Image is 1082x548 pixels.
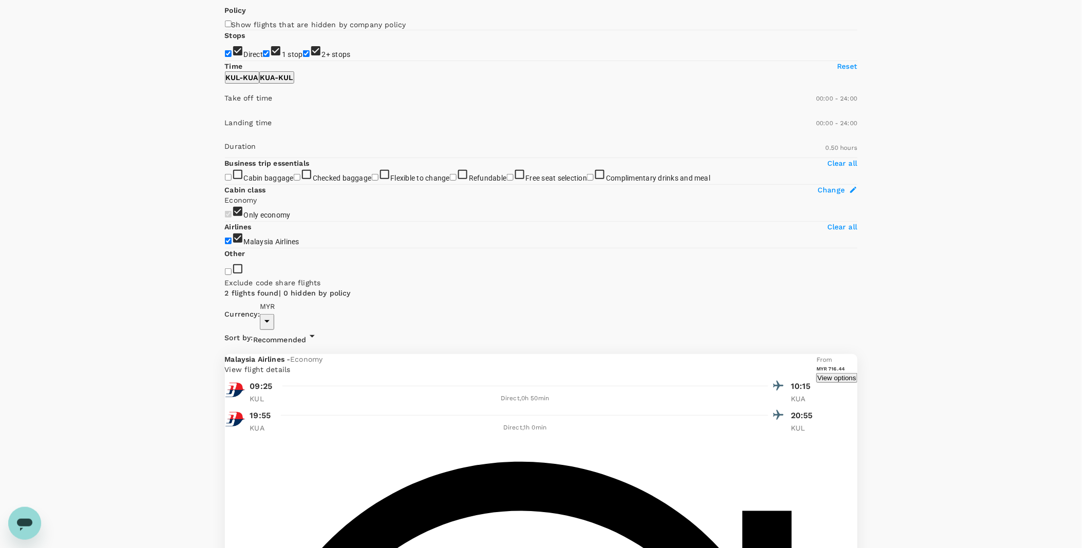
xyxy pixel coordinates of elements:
span: Sort by : [225,332,253,344]
input: Exclude code share flights [225,268,232,275]
span: Only economy [244,211,291,219]
p: 20:55 [791,409,817,422]
p: Take off time [225,93,273,103]
input: Free seat selection [507,174,514,181]
p: Duration [225,141,256,151]
span: Flexible to change [391,174,450,182]
span: Complimentary drinks and meal [606,174,710,182]
input: Checked baggage [294,174,300,181]
p: Clear all [827,158,857,168]
strong: Cabin class [225,186,266,194]
span: Malaysia Airlines [225,355,287,363]
input: Only economy [225,211,232,218]
img: MH [225,409,245,429]
div: Direct , 0h 50min [282,394,769,404]
p: KUL [791,423,817,433]
span: Checked baggage [313,174,372,182]
p: Clear all [827,222,857,232]
strong: Airlines [225,223,252,231]
p: 09:25 [250,380,273,393]
input: Complimentary drinks and meal [587,174,594,181]
input: Direct [225,50,232,57]
button: View options [817,373,857,383]
input: Flexible to change [372,174,378,181]
span: 0.50 hours [826,144,858,151]
span: Free seat selection [526,174,587,182]
span: From [817,356,832,363]
p: Show flights that are hidden by company policy [232,19,406,30]
p: KUA [250,423,276,433]
p: KUA [791,394,817,404]
input: 2+ stops [303,50,310,57]
p: Economy [225,195,858,205]
iframe: Button to launch messaging window [8,507,41,540]
span: 00:00 - 24:00 [817,120,858,127]
span: Recommended [253,336,307,344]
span: Change [818,185,845,195]
span: - [287,355,290,363]
span: Refundable [469,174,507,182]
strong: Business trip essentials [225,159,310,167]
input: Cabin baggage [225,174,232,181]
p: KUL [250,394,276,404]
span: Direct [244,50,263,58]
span: 00:00 - 24:00 [817,95,858,102]
span: 1 stop [282,50,303,58]
button: Open [260,314,274,330]
p: Exclude code share flights [225,278,858,288]
input: 1 stop [263,50,270,57]
input: Malaysia Airlines [225,238,232,244]
p: KUA - KUL [260,72,293,83]
input: Refundable [450,174,457,181]
h6: MYR 716.44 [817,365,857,372]
span: Malaysia Airlines [244,238,299,246]
div: 2 flights found | 0 hidden by policy [225,288,541,299]
p: Policy [225,5,246,15]
span: Cabin baggage [244,174,294,182]
p: Time [225,61,243,71]
span: Economy [290,355,322,363]
p: Other [225,248,245,259]
span: Currency : [225,309,260,320]
div: Direct , 1h 0min [282,423,769,433]
span: 2+ stops [322,50,351,58]
p: Landing time [225,118,272,128]
p: 19:55 [250,409,271,422]
p: KUL - KUA [226,72,258,83]
p: View flight details [225,364,817,375]
p: Reset [838,61,858,71]
strong: Stops [225,31,245,40]
img: MH [225,380,245,400]
p: 10:15 [791,380,817,393]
